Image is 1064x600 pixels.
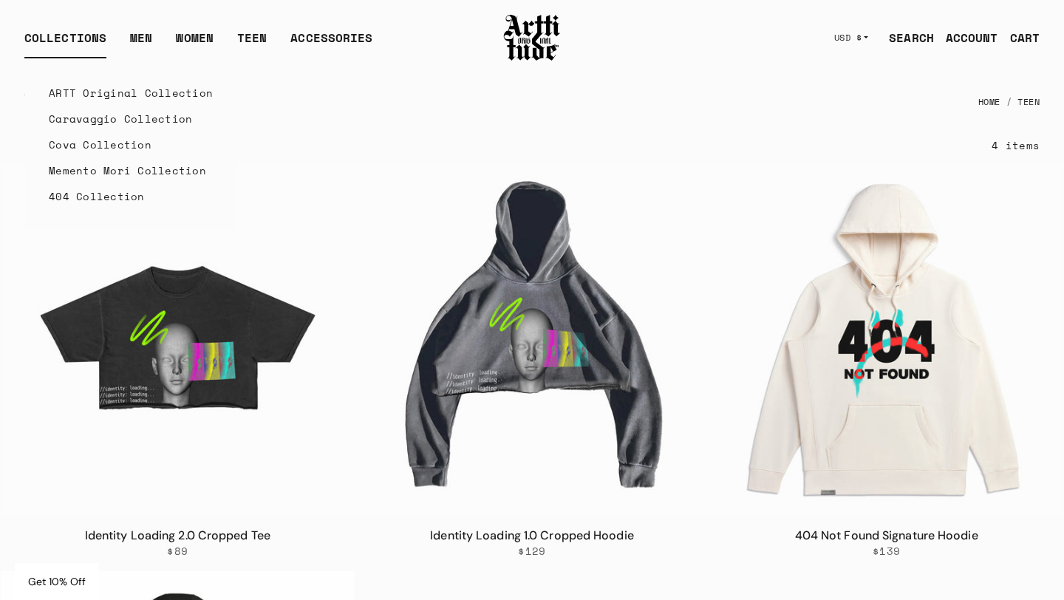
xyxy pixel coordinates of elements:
[15,563,99,600] div: Get 10% Off
[998,23,1040,52] a: Open cart
[355,162,709,516] img: Identity Loading 1.0 Cropped Hoodie
[1000,86,1040,118] li: Teen
[24,29,106,58] div: COLLECTIONS
[237,29,267,58] a: TEEN
[28,575,86,588] span: Get 10% Off
[502,13,562,63] img: Arttitude
[877,23,934,52] a: SEARCH
[873,545,900,558] span: $139
[49,157,213,183] a: Memento Mori Collection
[290,29,372,58] div: ACCESSORIES
[1,162,355,516] img: Identity Loading 2.0 Cropped Tee
[85,528,270,543] a: Identity Loading 2.0 Cropped Tee
[167,545,188,558] span: $89
[934,23,998,52] a: ACCOUNT
[709,162,1063,516] img: 404 Not Found Signature Hoodie
[825,21,878,54] button: USD $
[176,29,214,58] a: WOMEN
[978,86,1000,118] a: Home
[430,528,634,543] a: Identity Loading 1.0 Cropped Hoodie
[834,32,862,44] span: USD $
[49,80,213,106] a: ARTT Original Collection
[518,545,545,558] span: $129
[49,183,213,209] a: 404 Collection
[1010,29,1040,47] div: CART
[992,137,1040,154] div: 4 items
[130,29,152,58] a: MEN
[49,106,213,132] a: Caravaggio Collection
[13,29,384,58] ul: Main navigation
[49,132,213,157] a: Cova Collection
[795,528,978,543] a: 404 Not Found Signature Hoodie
